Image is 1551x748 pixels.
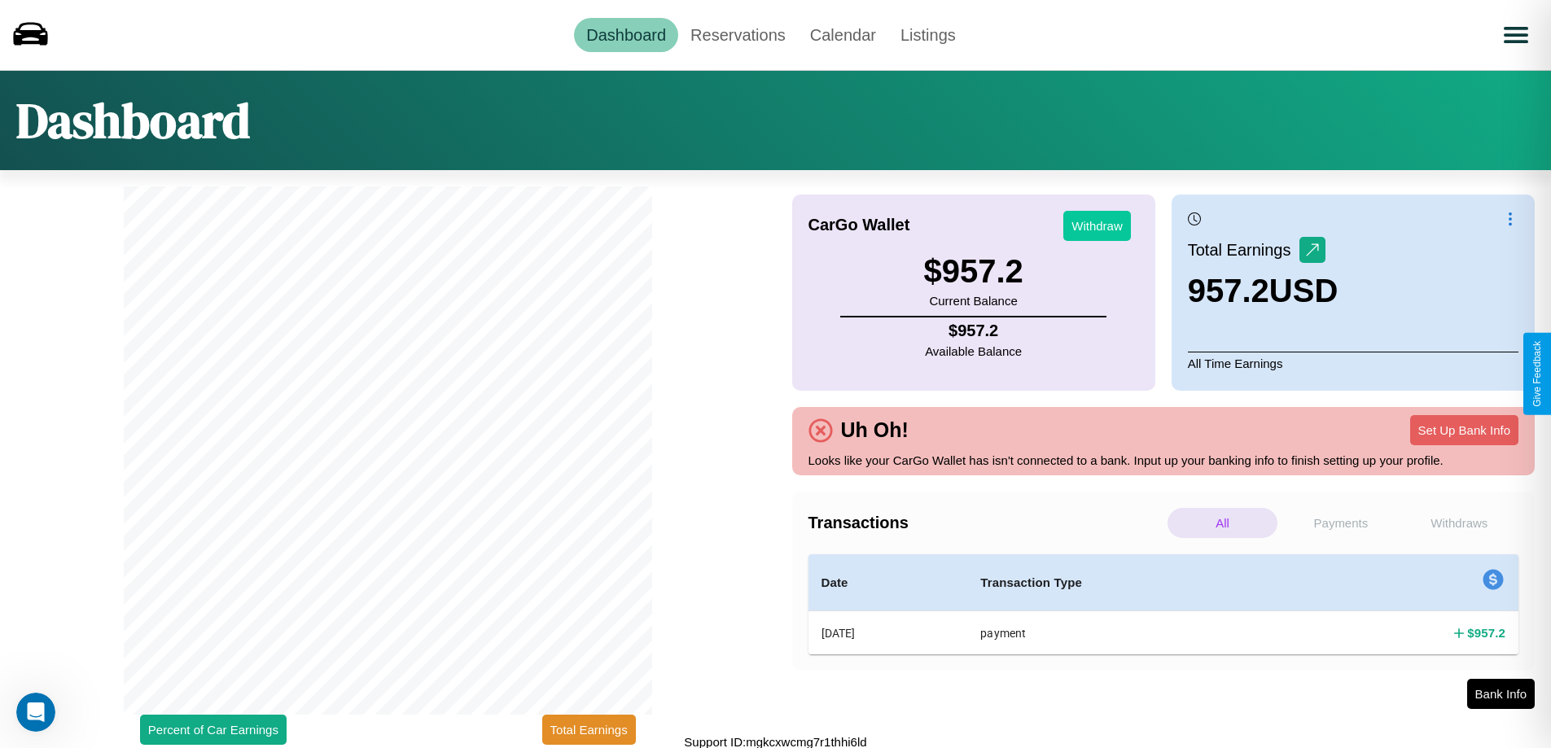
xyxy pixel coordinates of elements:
[798,18,888,52] a: Calendar
[888,18,968,52] a: Listings
[808,554,1519,654] table: simple table
[1063,211,1131,241] button: Withdraw
[923,253,1023,290] h3: $ 957.2
[1531,341,1543,407] div: Give Feedback
[1188,352,1518,374] p: All Time Earnings
[542,715,636,745] button: Total Earnings
[678,18,798,52] a: Reservations
[1168,508,1277,538] p: All
[925,322,1022,340] h4: $ 957.2
[16,693,55,732] iframe: Intercom live chat
[574,18,678,52] a: Dashboard
[980,573,1292,593] h4: Transaction Type
[808,216,910,234] h4: CarGo Wallet
[1467,624,1505,641] h4: $ 957.2
[1467,679,1535,709] button: Bank Info
[16,87,250,154] h1: Dashboard
[1286,508,1395,538] p: Payments
[808,514,1163,532] h4: Transactions
[808,449,1519,471] p: Looks like your CarGo Wallet has isn't connected to a bank. Input up your banking info to finish ...
[1188,273,1339,309] h3: 957.2 USD
[925,340,1022,362] p: Available Balance
[1404,508,1514,538] p: Withdraws
[1493,12,1539,58] button: Open menu
[140,715,287,745] button: Percent of Car Earnings
[967,611,1305,655] th: payment
[822,573,955,593] h4: Date
[1188,235,1299,265] p: Total Earnings
[1410,415,1518,445] button: Set Up Bank Info
[923,290,1023,312] p: Current Balance
[833,418,917,442] h4: Uh Oh!
[808,611,968,655] th: [DATE]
